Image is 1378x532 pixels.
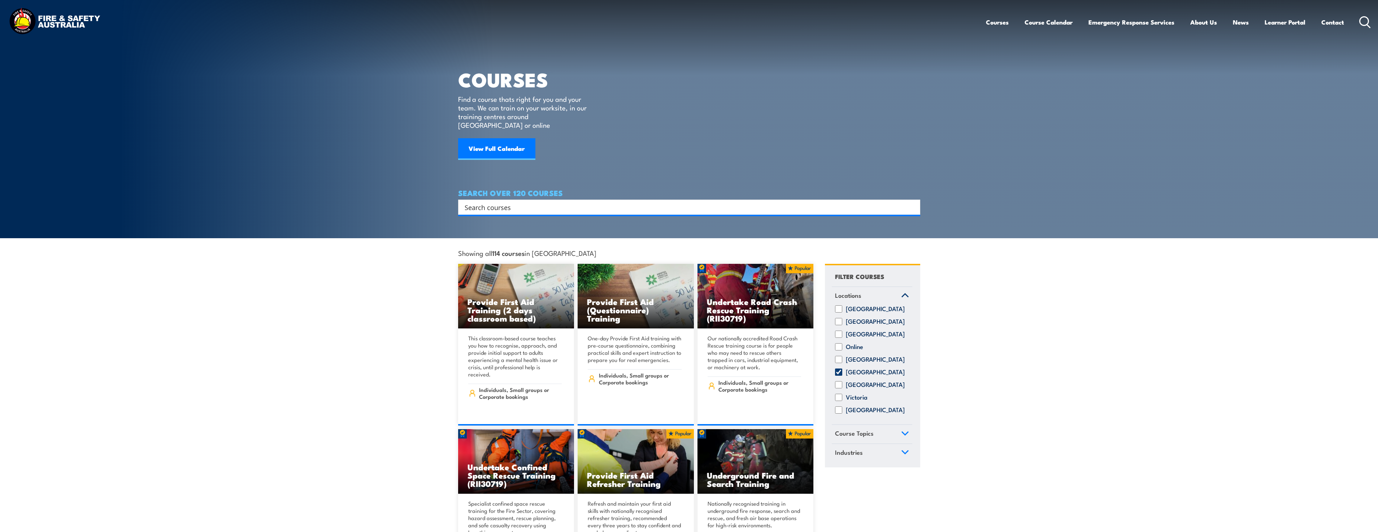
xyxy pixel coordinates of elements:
[707,297,804,322] h3: Undertake Road Crash Rescue Training (RII30719)
[479,386,562,400] span: Individuals, Small groups or Corporate bookings
[697,429,814,494] a: Underground Fire and Search Training
[835,291,861,300] span: Locations
[846,343,863,350] label: Online
[832,444,912,463] a: Industries
[578,264,694,329] img: Mental Health First Aid Training (Standard) – Blended Classroom
[492,248,525,258] strong: 114 courses
[846,369,905,376] label: [GEOGRAPHIC_DATA]
[468,297,565,322] h3: Provide First Aid Training (2 days classroom based)
[458,429,574,494] a: Undertake Confined Space Rescue Training (RII30719)
[468,335,562,378] p: This classroom-based course teaches you how to recognise, approach, and provide initial support t...
[846,318,905,325] label: [GEOGRAPHIC_DATA]
[908,202,918,212] button: Search magnifier button
[458,429,574,494] img: Undertake Confined Space Rescue Training (non Fire-Sector) (2)
[835,448,863,457] span: Industries
[588,335,682,363] p: One-day Provide First Aid training with pre-course questionnaire, combining practical skills and ...
[846,406,905,414] label: [GEOGRAPHIC_DATA]
[846,356,905,363] label: [GEOGRAPHIC_DATA]
[458,264,574,329] a: Provide First Aid Training (2 days classroom based)
[587,297,684,322] h3: Provide First Aid (Questionnaire) Training
[986,13,1009,32] a: Courses
[846,394,868,401] label: Victoria
[846,305,905,313] label: [GEOGRAPHIC_DATA]
[1233,13,1249,32] a: News
[578,264,694,329] a: Provide First Aid (Questionnaire) Training
[707,471,804,488] h3: Underground Fire and Search Training
[458,71,597,88] h1: COURSES
[832,287,912,306] a: Locations
[697,264,814,329] img: Road Crash Rescue Training
[708,335,801,371] p: Our nationally accredited Road Crash Rescue training course is for people who may need to rescue ...
[835,271,884,281] h4: FILTER COURSES
[458,264,574,329] img: Mental Health First Aid Training (Standard) – Classroom
[587,471,684,488] h3: Provide First Aid Refresher Training
[718,379,801,393] span: Individuals, Small groups or Corporate bookings
[1265,13,1305,32] a: Learner Portal
[835,428,874,438] span: Course Topics
[846,331,905,338] label: [GEOGRAPHIC_DATA]
[468,463,565,488] h3: Undertake Confined Space Rescue Training (RII30719)
[1321,13,1344,32] a: Contact
[578,429,694,494] a: Provide First Aid Refresher Training
[458,95,590,129] p: Find a course thats right for you and your team. We can train on your worksite, in our training c...
[1088,13,1174,32] a: Emergency Response Services
[466,202,906,212] form: Search form
[578,429,694,494] img: Provide First Aid (Blended Learning)
[1190,13,1217,32] a: About Us
[458,249,596,257] span: Showing all in [GEOGRAPHIC_DATA]
[846,381,905,388] label: [GEOGRAPHIC_DATA]
[599,372,682,385] span: Individuals, Small groups or Corporate bookings
[832,425,912,444] a: Course Topics
[697,264,814,329] a: Undertake Road Crash Rescue Training (RII30719)
[1025,13,1073,32] a: Course Calendar
[458,189,920,197] h4: SEARCH OVER 120 COURSES
[708,500,801,529] p: Nationally recognised training in underground fire response, search and rescue, and fresh air bas...
[697,429,814,494] img: Underground mine rescue
[458,138,535,160] a: View Full Calendar
[465,202,904,213] input: Search input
